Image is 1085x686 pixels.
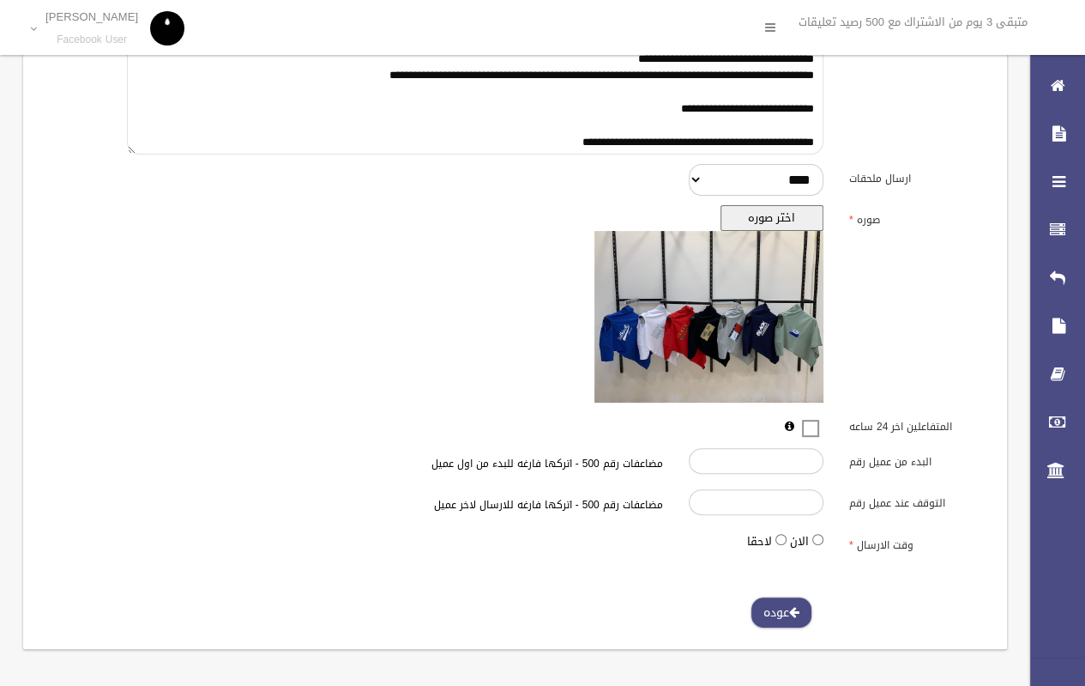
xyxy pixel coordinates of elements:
[836,412,997,436] label: المتفاعلين اخر 24 ساعه
[287,500,663,511] h6: مضاعفات رقم 500 - اتركها فارغه للارسال لاخر عميل
[45,10,138,23] p: [PERSON_NAME]
[836,489,997,513] label: التوقف عند عميل رقم
[594,231,823,403] img: معاينه الصوره
[747,531,772,552] label: لاحقا
[836,531,997,555] label: وقت الارسال
[287,458,663,470] h6: مضاعفات رقم 500 - اتركها فارغه للبدء من اول عميل
[750,597,812,628] a: عوده
[720,205,823,231] button: اختر صوره
[836,448,997,472] label: البدء من عميل رقم
[790,531,809,552] label: الان
[836,164,997,188] label: ارسال ملحقات
[836,205,997,229] label: صوره
[45,33,138,46] small: Facebook User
